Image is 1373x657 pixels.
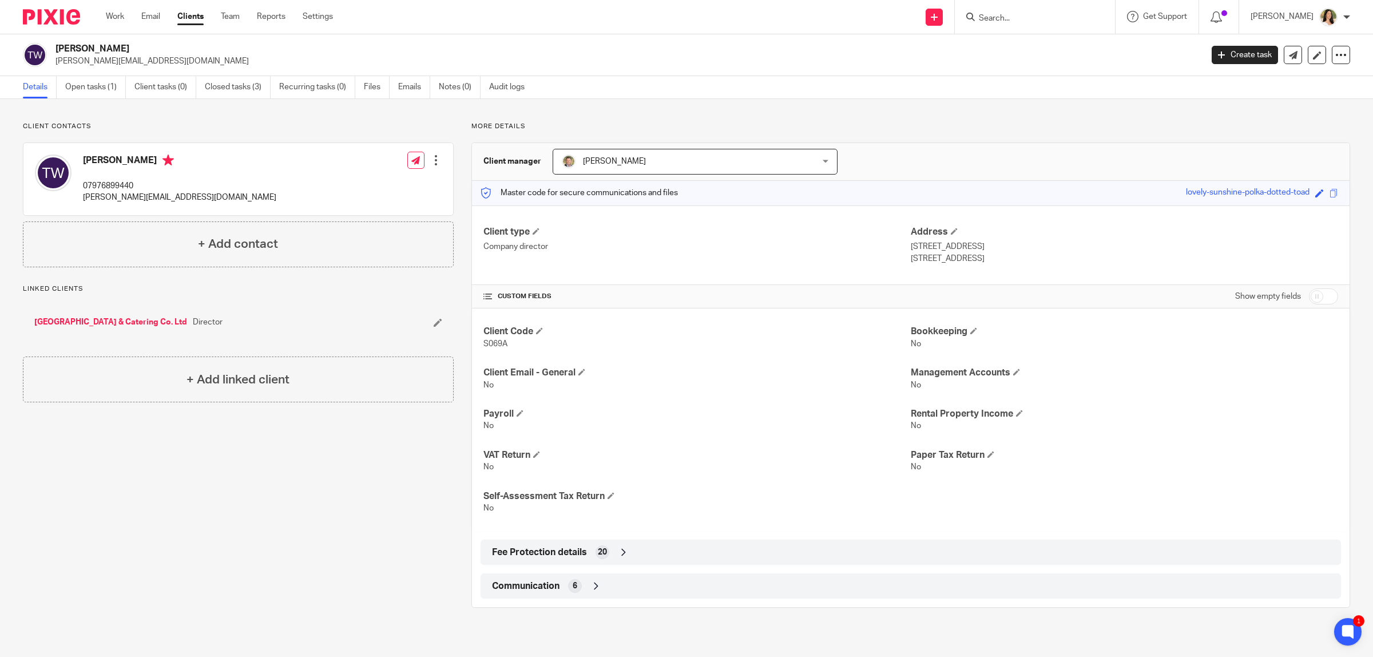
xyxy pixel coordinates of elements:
[483,292,911,301] h4: CUSTOM FIELDS
[23,9,80,25] img: Pixie
[34,316,187,328] a: [GEOGRAPHIC_DATA] & Catering Co. Ltd
[483,326,911,338] h4: Client Code
[471,122,1350,131] p: More details
[279,76,355,98] a: Recurring tasks (0)
[483,367,911,379] h4: Client Email - General
[911,326,1338,338] h4: Bookkeeping
[911,367,1338,379] h4: Management Accounts
[483,449,911,461] h4: VAT Return
[141,11,160,22] a: Email
[483,340,507,348] span: S069A
[911,422,921,430] span: No
[911,253,1338,264] p: [STREET_ADDRESS]
[492,580,559,592] span: Communication
[911,408,1338,420] h4: Rental Property Income
[483,463,494,471] span: No
[911,340,921,348] span: No
[364,76,390,98] a: Files
[35,155,72,191] img: svg%3E
[83,180,276,192] p: 07976899440
[65,76,126,98] a: Open tasks (1)
[1251,11,1314,22] p: [PERSON_NAME]
[23,76,57,98] a: Details
[492,547,587,559] span: Fee Protection details
[398,76,430,98] a: Emails
[483,381,494,389] span: No
[562,155,576,168] img: High%20Res%20Andrew%20Price%20Accountants_Poppy%20Jakes%20photography-1118.jpg
[1319,8,1338,26] img: High%20Res%20Andrew%20Price%20Accountants_Poppy%20Jakes%20photography-1153.jpg
[911,241,1338,252] p: [STREET_ADDRESS]
[481,187,678,199] p: Master code for secure communications and files
[483,490,911,502] h4: Self-Assessment Tax Return
[911,226,1338,238] h4: Address
[221,11,240,22] a: Team
[177,11,204,22] a: Clients
[106,11,124,22] a: Work
[205,76,271,98] a: Closed tasks (3)
[489,76,533,98] a: Audit logs
[1212,46,1278,64] a: Create task
[911,381,921,389] span: No
[23,122,454,131] p: Client contacts
[573,580,577,592] span: 6
[186,371,289,389] h4: + Add linked client
[83,155,276,169] h4: [PERSON_NAME]
[1186,187,1309,200] div: lovely-sunshine-polka-dotted-toad
[598,547,607,558] span: 20
[911,463,921,471] span: No
[583,157,646,165] span: [PERSON_NAME]
[23,284,454,294] p: Linked clients
[483,156,541,167] h3: Client manager
[55,56,1195,67] p: [PERSON_NAME][EMAIL_ADDRESS][DOMAIN_NAME]
[483,408,911,420] h4: Payroll
[23,43,47,67] img: svg%3E
[978,14,1081,24] input: Search
[134,76,196,98] a: Client tasks (0)
[1235,291,1301,302] label: Show empty fields
[193,316,223,328] span: Director
[162,155,174,166] i: Primary
[911,449,1338,461] h4: Paper Tax Return
[483,226,911,238] h4: Client type
[83,192,276,203] p: [PERSON_NAME][EMAIL_ADDRESS][DOMAIN_NAME]
[257,11,285,22] a: Reports
[483,241,911,252] p: Company director
[439,76,481,98] a: Notes (0)
[303,11,333,22] a: Settings
[1353,615,1364,627] div: 1
[198,235,278,253] h4: + Add contact
[483,504,494,512] span: No
[1143,13,1187,21] span: Get Support
[55,43,967,55] h2: [PERSON_NAME]
[483,422,494,430] span: No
